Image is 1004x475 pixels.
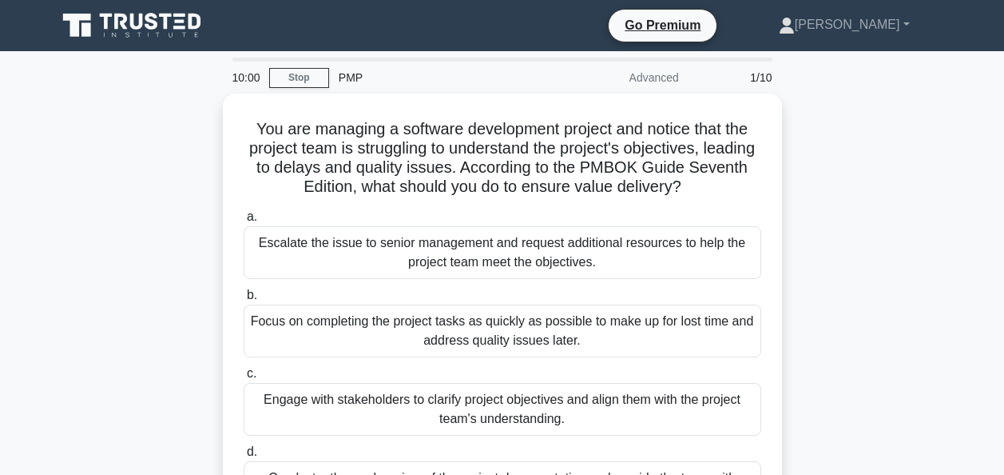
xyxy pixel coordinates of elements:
[244,305,761,357] div: Focus on completing the project tasks as quickly as possible to make up for lost time and address...
[549,62,689,94] div: Advanced
[329,62,549,94] div: PMP
[269,68,329,88] a: Stop
[244,226,761,279] div: Escalate the issue to senior management and request additional resources to help the project team...
[223,62,269,94] div: 10:00
[740,9,948,41] a: [PERSON_NAME]
[247,288,257,301] span: b.
[247,366,256,380] span: c.
[244,383,761,436] div: Engage with stakeholders to clarify project objectives and align them with the project team's und...
[247,210,257,223] span: a.
[247,445,257,458] span: d.
[689,62,782,94] div: 1/10
[242,119,763,198] h5: You are managing a software development project and notice that the project team is struggling to...
[615,15,710,35] a: Go Premium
